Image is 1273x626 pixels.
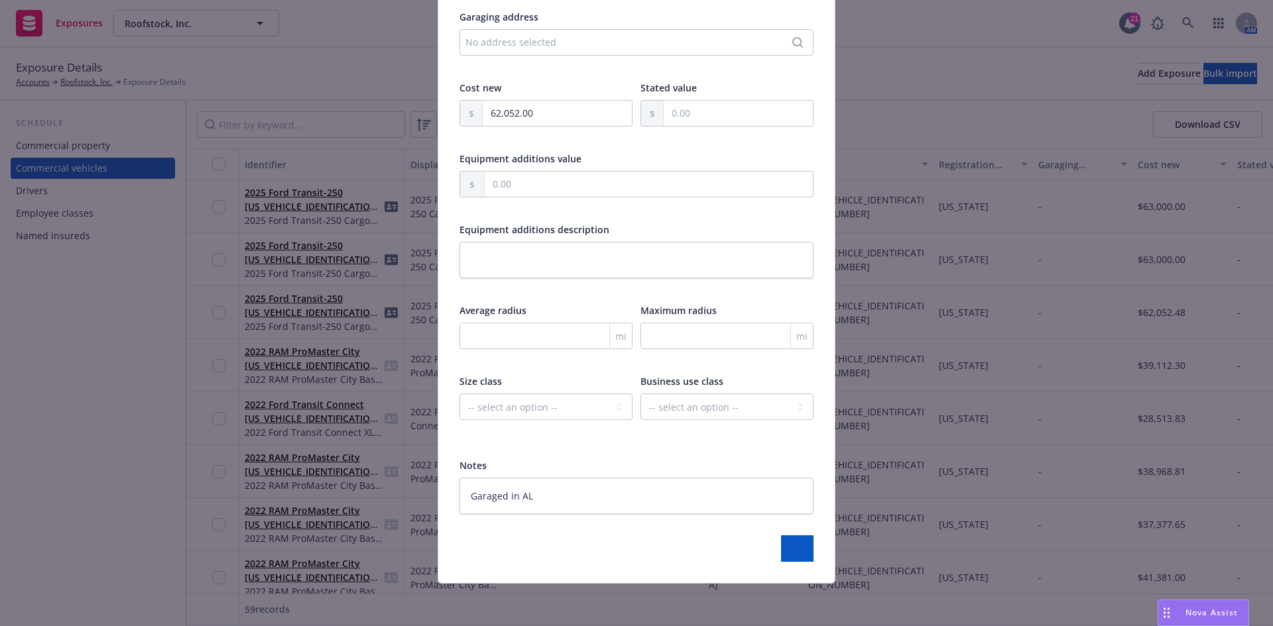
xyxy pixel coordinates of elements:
span: Garaging address [459,11,538,23]
span: mi [615,329,627,343]
textarea: Garaged in AL [459,478,814,514]
span: Submit [781,542,814,554]
span: Stated value [640,81,697,94]
span: Size class [459,375,502,388]
span: Equipment additions description [459,223,609,236]
input: 0.00 [483,101,632,126]
div: No address selected [465,35,794,49]
span: Nova Assist [1185,607,1238,618]
span: Cost new [459,81,501,94]
input: 0.00 [664,101,813,126]
button: Submit [781,535,814,562]
span: Average radius [459,304,526,317]
span: Notes [459,459,487,472]
svg: Search [792,37,803,48]
input: 0.00 [485,172,813,197]
button: No address selected [459,29,814,56]
button: Nova Assist [1158,600,1249,626]
div: Drag to move [1158,600,1175,625]
span: Business use class [640,375,723,388]
span: mi [796,329,808,343]
span: Equipment additions value [459,152,581,165]
span: Maximum radius [640,304,717,317]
